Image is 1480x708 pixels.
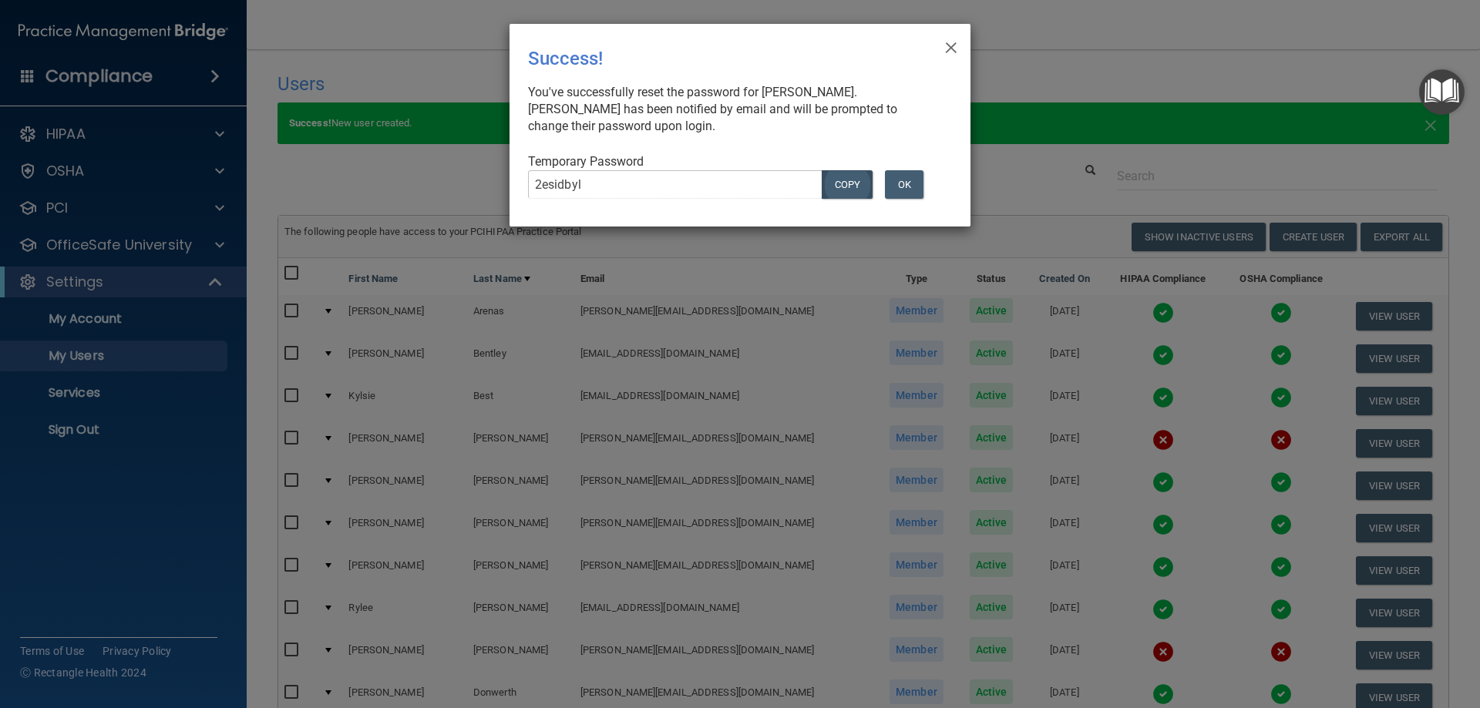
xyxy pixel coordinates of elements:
[1213,599,1461,660] iframe: Drift Widget Chat Controller
[944,30,958,61] span: ×
[1419,69,1465,115] button: Open Resource Center
[822,170,873,199] button: COPY
[528,154,644,169] span: Temporary Password
[528,36,889,81] div: Success!
[885,170,923,199] button: OK
[528,84,940,135] div: You've successfully reset the password for [PERSON_NAME]. [PERSON_NAME] has been notified by emai...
